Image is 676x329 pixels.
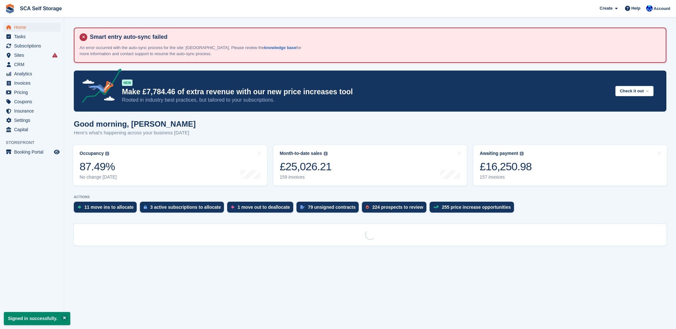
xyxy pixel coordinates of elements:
[87,33,661,41] h4: Smart entry auto-sync failed
[14,32,53,41] span: Tasks
[615,86,654,97] button: Check it out →
[430,202,517,216] a: 255 price increase opportunities
[433,206,439,208] img: price_increase_opportunities-93ffe204e8149a01c8c9dc8f82e8f89637d9d84a8eef4429ea346261dce0b2c0.svg
[227,202,296,216] a: 1 move out to deallocate
[5,4,15,13] img: stora-icon-8386f47178a22dfd0bd8f6a31ec36ba5ce8667c1dd55bd0f319d3a0aa187defe.svg
[273,145,467,186] a: Month-to-date sales £25,026.21 159 invoices
[3,116,61,125] a: menu
[140,202,227,216] a: 3 active subscriptions to allocate
[17,3,64,14] a: SCA Self Storage
[14,88,53,97] span: Pricing
[631,5,640,12] span: Help
[14,51,53,60] span: Sites
[3,148,61,156] a: menu
[14,41,53,50] span: Subscriptions
[80,45,304,57] p: An error occurred with the auto-sync process for the site: [GEOGRAPHIC_DATA]. Please review the f...
[3,97,61,106] a: menu
[3,60,61,69] a: menu
[3,41,61,50] a: menu
[231,205,234,209] img: move_outs_to_deallocate_icon-f764333ba52eb49d3ac5e1228854f67142a1ed5810a6f6cc68b1a99e826820c5.svg
[14,69,53,78] span: Analytics
[646,5,653,12] img: Kelly Neesham
[480,160,532,173] div: £16,250.98
[74,129,196,137] p: Here's what's happening across your business [DATE]
[80,174,117,180] div: No change [DATE]
[74,202,140,216] a: 11 move ins to allocate
[280,151,322,156] div: Month-to-date sales
[3,32,61,41] a: menu
[144,205,147,209] img: active_subscription_to_allocate_icon-d502201f5373d7db506a760aba3b589e785aa758c864c3986d89f69b8ff3...
[105,152,109,156] img: icon-info-grey-7440780725fd019a000dd9b08b2336e03edf1995a4989e88bcd33f0948082b44.svg
[74,195,666,199] p: ACTIONS
[296,202,362,216] a: 79 unsigned contracts
[77,69,122,105] img: price-adjustments-announcement-icon-8257ccfd72463d97f412b2fc003d46551f7dbcb40ab6d574587a9cd5c0d94...
[300,205,305,209] img: contract_signature_icon-13c848040528278c33f63329250d36e43548de30e8caae1d1a13099fd9432cc5.svg
[14,60,53,69] span: CRM
[122,97,610,104] p: Rooted in industry best practices, but tailored to your subscriptions.
[3,69,61,78] a: menu
[237,205,290,210] div: 1 move out to deallocate
[362,202,430,216] a: 224 prospects to review
[3,79,61,88] a: menu
[78,205,81,209] img: move_ins_to_allocate_icon-fdf77a2bb77ea45bf5b3d319d69a93e2d87916cf1d5bf7949dd705db3b84f3ca.svg
[14,106,53,115] span: Insurance
[3,51,61,60] a: menu
[324,152,328,156] img: icon-info-grey-7440780725fd019a000dd9b08b2336e03edf1995a4989e88bcd33f0948082b44.svg
[80,151,104,156] div: Occupancy
[480,151,518,156] div: Awaiting payment
[480,174,532,180] div: 157 invoices
[308,205,356,210] div: 79 unsigned contracts
[122,80,133,86] div: NEW
[14,125,53,134] span: Capital
[73,145,267,186] a: Occupancy 87.49% No change [DATE]
[372,205,423,210] div: 224 prospects to review
[3,106,61,115] a: menu
[14,148,53,156] span: Booking Portal
[4,312,70,325] p: Signed in successfully.
[122,87,610,97] p: Make £7,784.46 of extra revenue with our new price increases tool
[442,205,511,210] div: 255 price increase opportunities
[84,205,133,210] div: 11 move ins to allocate
[6,139,64,146] span: Storefront
[52,53,57,58] i: Smart entry sync failures have occurred
[3,23,61,32] a: menu
[3,88,61,97] a: menu
[280,160,332,173] div: £25,026.21
[80,160,117,173] div: 87.49%
[14,79,53,88] span: Invoices
[14,23,53,32] span: Home
[14,97,53,106] span: Coupons
[3,125,61,134] a: menu
[520,152,524,156] img: icon-info-grey-7440780725fd019a000dd9b08b2336e03edf1995a4989e88bcd33f0948082b44.svg
[600,5,612,12] span: Create
[264,45,296,50] a: knowledge base
[14,116,53,125] span: Settings
[473,145,667,186] a: Awaiting payment £16,250.98 157 invoices
[150,205,221,210] div: 3 active subscriptions to allocate
[654,5,670,12] span: Account
[53,148,61,156] a: Preview store
[74,120,196,128] h1: Good morning, [PERSON_NAME]
[366,205,369,209] img: prospect-51fa495bee0391a8d652442698ab0144808aea92771e9ea1ae160a38d050c398.svg
[280,174,332,180] div: 159 invoices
